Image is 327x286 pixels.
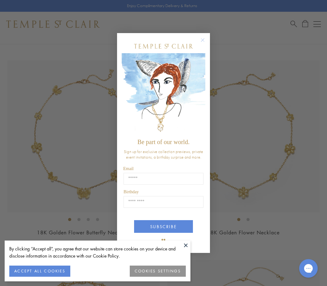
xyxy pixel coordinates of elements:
button: ACCEPT ALL COOKIES [9,266,70,277]
img: TSC [157,234,170,247]
span: Email [123,166,133,171]
span: Sign up for exclusive collection previews, private event invitations, a birthday surprise and more. [124,149,203,160]
img: c4a9eb12-d91a-4d4a-8ee0-386386f4f338.jpeg [122,53,205,136]
span: Be part of our world. [137,139,190,145]
button: Close dialog [202,39,210,47]
img: Temple St. Clair [134,44,193,49]
button: COOKIES SETTINGS [130,266,186,277]
button: SUBSCRIBE [134,220,193,233]
iframe: Gorgias live chat messenger [296,257,321,280]
span: Birthday [124,190,139,194]
input: Email [124,173,203,185]
div: By clicking “Accept all”, you agree that our website can store cookies on your device and disclos... [9,245,186,259]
